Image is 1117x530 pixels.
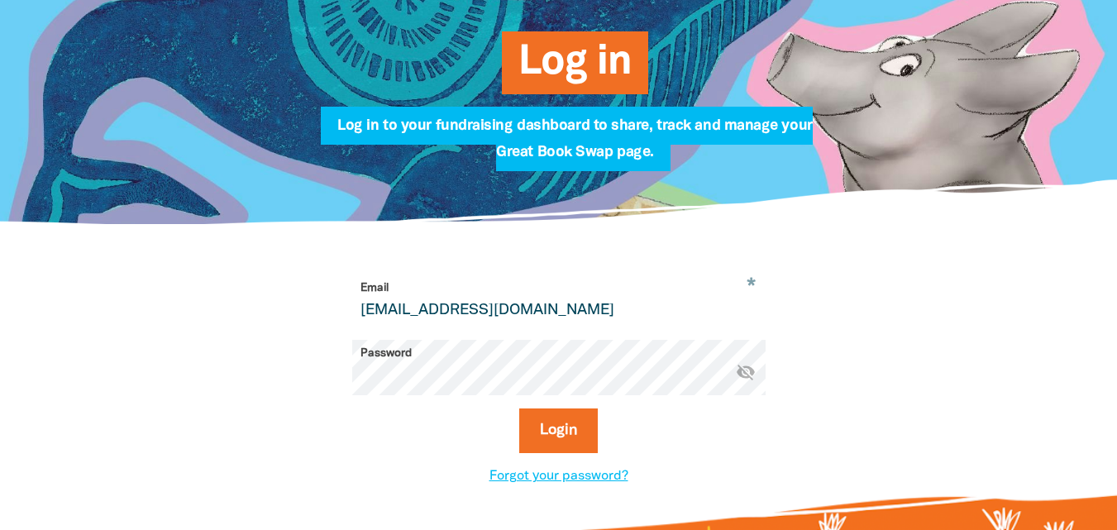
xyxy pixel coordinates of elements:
[518,44,632,94] span: Log in
[519,408,598,453] button: Login
[736,362,756,382] i: Hide password
[489,470,628,482] a: Forgot your password?
[736,362,756,384] button: visibility_off
[337,119,812,171] span: Log in to your fundraising dashboard to share, track and manage your Great Book Swap page.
